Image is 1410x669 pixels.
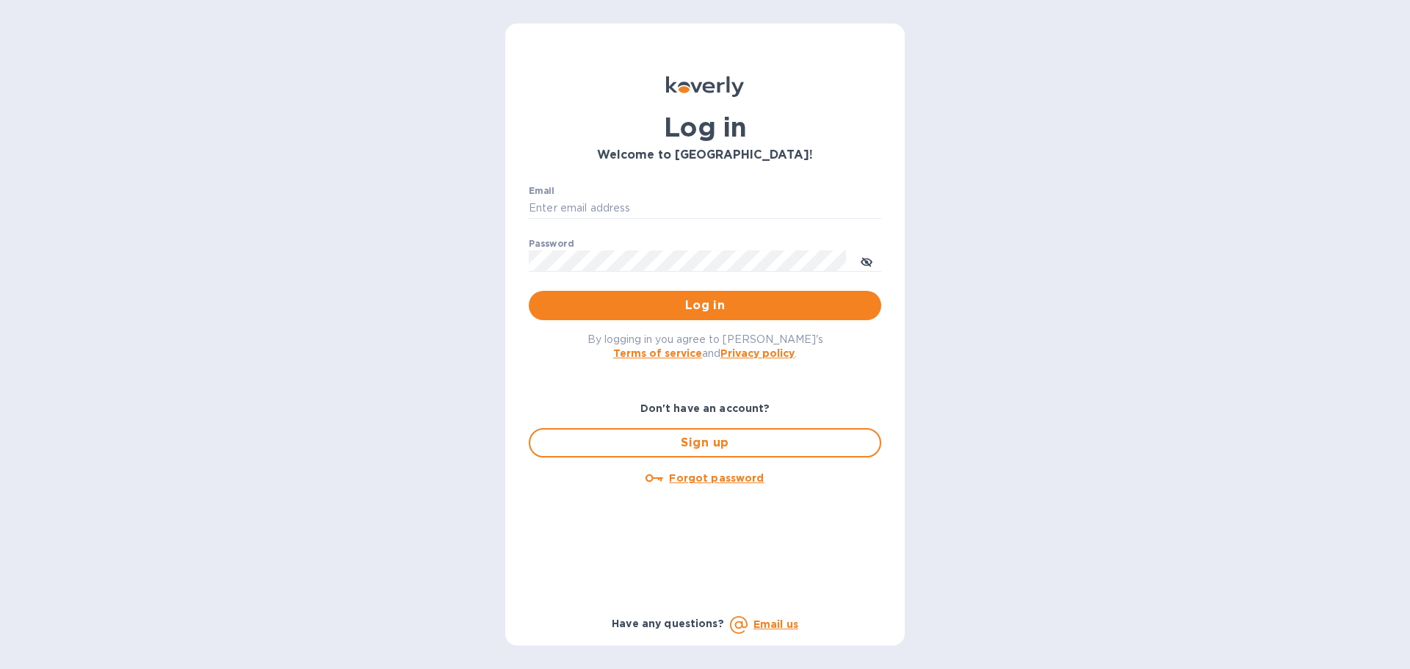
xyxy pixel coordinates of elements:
[529,239,574,248] label: Password
[540,297,869,314] span: Log in
[666,76,744,97] img: Koverly
[720,347,795,359] a: Privacy policy
[852,246,881,275] button: toggle password visibility
[529,148,881,162] h3: Welcome to [GEOGRAPHIC_DATA]!
[640,402,770,414] b: Don't have an account?
[753,618,798,630] a: Email us
[669,472,764,484] u: Forgot password
[612,618,724,629] b: Have any questions?
[529,187,554,195] label: Email
[613,347,702,359] a: Terms of service
[529,198,881,220] input: Enter email address
[529,428,881,458] button: Sign up
[529,291,881,320] button: Log in
[587,333,823,359] span: By logging in you agree to [PERSON_NAME]'s and .
[542,434,868,452] span: Sign up
[529,112,881,142] h1: Log in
